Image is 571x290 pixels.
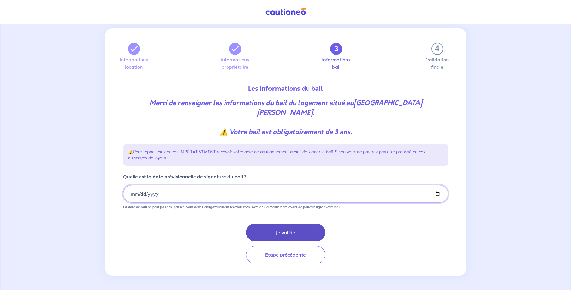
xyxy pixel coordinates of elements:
label: Informations location [128,57,140,69]
img: Cautioneo [263,8,308,16]
strong: ⚠️ Votre bail est obligatoirement de 3 ans. [219,127,352,137]
strong: La date de bail ne peut pas être passée, vous devez obligatoirement recevoir votre Acte de Cautio... [123,205,341,209]
p: ⚠️ [128,149,443,161]
label: Informations propriétaire [229,57,241,69]
label: Informations bail [330,57,342,69]
p: Quelle est la date prévisionnelle de signature du bail ? [123,173,246,180]
em: Merci de renseigner les informations du bail du logement situé au . [149,98,422,137]
input: contract-date-placeholder [123,185,448,203]
button: 3 [330,43,342,55]
strong: [GEOGRAPHIC_DATA][PERSON_NAME] [257,98,422,117]
button: Je valide [246,224,325,241]
label: Validation finale [431,57,443,69]
p: Les informations du bail [123,84,448,93]
em: Pour rappel vous devez IMPÉRATIVEMENT recevoir votre acte de cautionnement avant de signer le bai... [128,149,425,161]
button: Etape précédente [246,246,325,263]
